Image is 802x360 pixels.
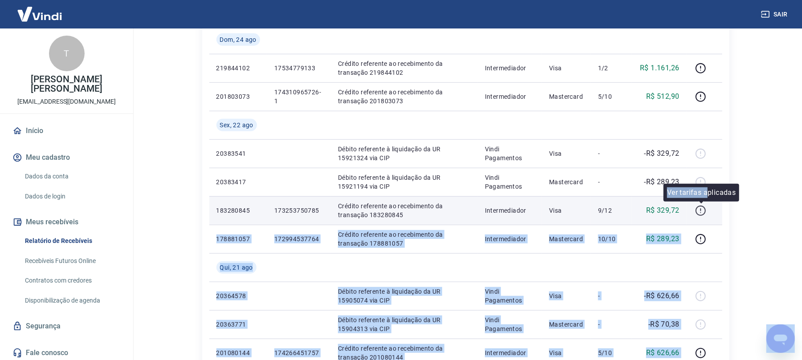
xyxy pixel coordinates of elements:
[338,230,471,248] p: Crédito referente ao recebimento da transação 178881057
[338,316,471,333] p: Débito referente à liquidação da UR 15904313 via CIP
[549,235,584,243] p: Mastercard
[11,212,122,232] button: Meus recebíveis
[549,320,584,329] p: Mastercard
[274,88,324,105] p: 174310965726-1
[21,187,122,206] a: Dados de login
[549,92,584,101] p: Mastercard
[21,271,122,290] a: Contratos com credores
[549,64,584,73] p: Visa
[485,173,535,191] p: Vindi Pagamentos
[485,316,535,333] p: Vindi Pagamentos
[644,177,680,187] p: -R$ 289,23
[667,187,736,198] p: Ver tarifas aplicadas
[598,92,624,101] p: 5/10
[11,148,122,167] button: Meu cadastro
[220,263,253,272] span: Qui, 21 ago
[11,121,122,141] a: Início
[485,287,535,305] p: Vindi Pagamentos
[216,149,260,158] p: 20383541
[549,348,584,357] p: Visa
[216,291,260,300] p: 20364578
[216,235,260,243] p: 178881057
[216,92,260,101] p: 201803073
[646,205,680,216] p: R$ 329,72
[598,348,624,357] p: 5/10
[11,0,69,28] img: Vindi
[598,149,624,158] p: -
[646,91,680,102] p: R$ 512,90
[21,232,122,250] a: Relatório de Recebíveis
[549,291,584,300] p: Visa
[646,234,680,244] p: R$ 289,23
[598,291,624,300] p: -
[646,348,680,358] p: R$ 626,66
[766,324,795,353] iframe: Botão para abrir a janela de mensagens
[549,178,584,186] p: Mastercard
[485,235,535,243] p: Intermediador
[21,252,122,270] a: Recebíveis Futuros Online
[338,173,471,191] p: Débito referente à liquidação da UR 15921194 via CIP
[640,63,679,73] p: R$ 1.161,26
[216,64,260,73] p: 219844102
[549,149,584,158] p: Visa
[549,206,584,215] p: Visa
[220,121,253,129] span: Sex, 22 ago
[17,97,116,106] p: [EMAIL_ADDRESS][DOMAIN_NAME]
[220,35,256,44] span: Dom, 24 ago
[598,235,624,243] p: 10/10
[338,59,471,77] p: Crédito referente ao recebimento da transação 219844102
[274,64,324,73] p: 17534779133
[598,206,624,215] p: 9/12
[759,6,791,23] button: Sair
[644,148,680,159] p: -R$ 329,72
[644,291,680,301] p: -R$ 626,66
[274,348,324,357] p: 174266451757
[11,316,122,336] a: Segurança
[338,88,471,105] p: Crédito referente ao recebimento da transação 201803073
[598,178,624,186] p: -
[7,75,126,93] p: [PERSON_NAME] [PERSON_NAME]
[216,348,260,357] p: 201080144
[338,145,471,162] p: Débito referente à liquidação da UR 15921324 via CIP
[485,348,535,357] p: Intermediador
[274,235,324,243] p: 172994537764
[21,291,122,310] a: Disponibilização de agenda
[338,287,471,305] p: Débito referente à liquidação da UR 15905074 via CIP
[485,64,535,73] p: Intermediador
[338,202,471,219] p: Crédito referente ao recebimento da transação 183280845
[485,206,535,215] p: Intermediador
[216,178,260,186] p: 20383417
[485,145,535,162] p: Vindi Pagamentos
[598,64,624,73] p: 1/2
[216,206,260,215] p: 183280845
[49,36,85,71] div: T
[485,92,535,101] p: Intermediador
[598,320,624,329] p: -
[21,167,122,186] a: Dados da conta
[274,206,324,215] p: 173253750785
[648,319,680,330] p: -R$ 70,38
[216,320,260,329] p: 20363771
